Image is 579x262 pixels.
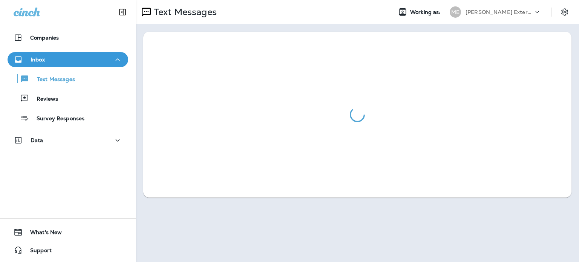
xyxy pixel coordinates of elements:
[8,30,128,45] button: Companies
[112,5,133,20] button: Collapse Sidebar
[8,243,128,258] button: Support
[8,52,128,67] button: Inbox
[8,225,128,240] button: What's New
[450,6,461,18] div: ME
[29,96,58,103] p: Reviews
[8,133,128,148] button: Data
[8,71,128,87] button: Text Messages
[8,90,128,106] button: Reviews
[29,115,84,123] p: Survey Responses
[31,137,43,143] p: Data
[410,9,442,15] span: Working as:
[23,229,62,238] span: What's New
[30,35,59,41] p: Companies
[31,57,45,63] p: Inbox
[29,76,75,83] p: Text Messages
[466,9,533,15] p: [PERSON_NAME] Exterminating
[151,6,217,18] p: Text Messages
[558,5,571,19] button: Settings
[23,247,52,256] span: Support
[8,110,128,126] button: Survey Responses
